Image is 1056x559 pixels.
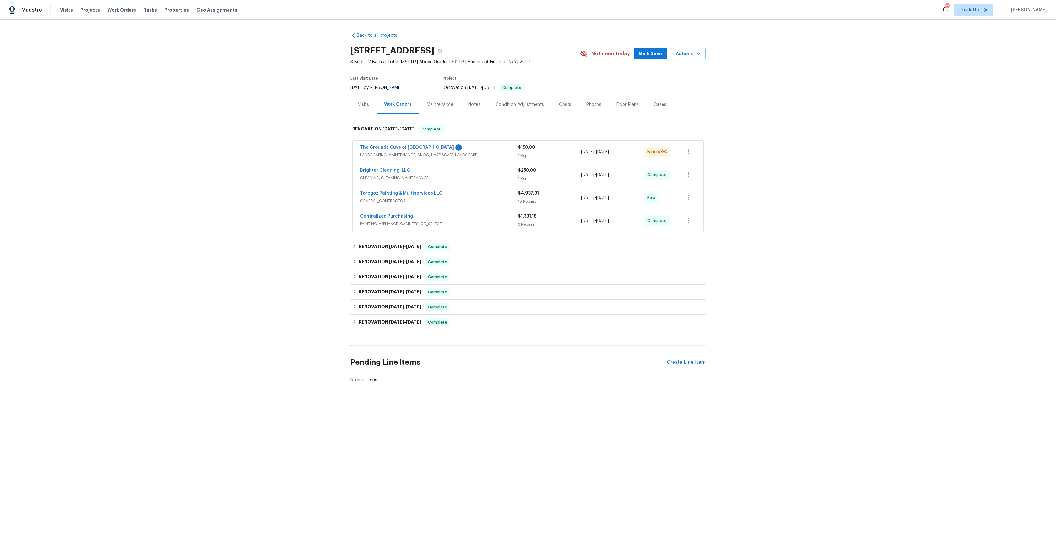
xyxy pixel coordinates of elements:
span: Needs QC [647,149,669,155]
span: [DATE] [389,274,404,279]
button: Actions [671,48,706,60]
span: Complete [426,319,450,325]
span: CLEANING, CLEANING_MAINTENANCE [360,175,518,181]
span: LANDSCAPING_MAINTENANCE, SNOW, HARDSCAPE_LANDSCAPE [360,152,518,158]
span: - [581,218,609,224]
span: Paid [647,195,658,201]
span: [DATE] [350,86,364,90]
span: - [389,320,421,324]
div: Visits [358,102,369,108]
span: [DATE] [389,244,404,249]
span: $4,937.91 [518,191,539,196]
span: Work Orders [107,7,136,13]
span: Complete [426,244,450,250]
h6: RENOVATION [359,273,421,281]
h6: RENOVATION [352,125,415,133]
span: [DATE] [406,274,421,279]
div: 3 Repairs [518,221,581,228]
span: 3 Beds | 2 Baths | Total: 1361 ft² | Above Grade: 1361 ft² | Basement Finished: N/A | 2001 [350,59,580,65]
div: RENOVATION [DATE]-[DATE]Complete [350,269,706,285]
span: [DATE] [389,290,404,294]
span: [PERSON_NAME] [1009,7,1047,13]
span: Complete [500,86,524,90]
div: Costs [559,102,571,108]
span: - [581,172,609,178]
span: [DATE] [406,259,421,264]
span: Not seen today [591,51,630,57]
span: Complete [426,274,450,280]
span: [DATE] [467,86,481,90]
span: [DATE] [406,305,421,309]
span: Complete [419,126,443,132]
div: Create Line Item [667,359,706,365]
button: Copy Address [434,45,446,56]
div: RENOVATION [DATE]-[DATE]Complete [350,285,706,300]
div: RENOVATION [DATE]-[DATE]Complete [350,239,706,254]
span: - [382,127,415,131]
span: Charlotte [959,7,979,13]
span: - [581,149,609,155]
span: [DATE] [389,305,404,309]
div: Floor Plans [616,102,639,108]
span: [DATE] [389,259,404,264]
div: Photos [586,102,601,108]
span: PAINTING, APPLIANCE, CABINETS, OD_SELECT [360,221,518,227]
span: [DATE] [596,196,609,200]
span: $150.00 [518,145,535,150]
h2: [STREET_ADDRESS] [350,47,434,54]
div: by [PERSON_NAME] [350,84,409,91]
span: Complete [426,259,450,265]
div: RENOVATION [DATE]-[DATE]Complete [350,300,706,315]
span: [DATE] [399,127,415,131]
button: Mark Seen [634,48,667,60]
span: Tasks [144,8,157,12]
span: [DATE] [382,127,398,131]
h6: RENOVATION [359,243,421,251]
div: 19 Repairs [518,198,581,205]
a: Back to all projects [350,32,411,39]
span: Complete [426,304,450,310]
div: 1 Repair [518,175,581,182]
div: RENOVATION [DATE]-[DATE]Complete [350,315,706,330]
span: [DATE] [596,150,609,154]
span: Project [443,76,457,80]
span: Last Visit Date [350,76,378,80]
span: Visits [60,7,73,13]
a: The Grounds Guys of [GEOGRAPHIC_DATA] [360,145,454,150]
div: Condition Adjustments [496,102,544,108]
a: Centralized Purchasing [360,214,413,219]
span: [DATE] [596,173,609,177]
span: Complete [647,172,669,178]
span: Properties [164,7,189,13]
span: - [581,195,609,201]
span: Mark Seen [639,50,662,58]
span: [DATE] [581,196,594,200]
span: [DATE] [581,219,594,223]
h6: RENOVATION [359,258,421,266]
div: Maintenance [427,102,453,108]
span: Maestro [21,7,42,13]
span: $250.00 [518,168,536,173]
span: [DATE] [581,173,594,177]
span: - [467,86,495,90]
span: - [389,274,421,279]
span: Complete [426,289,450,295]
span: [DATE] [406,244,421,249]
span: Actions [676,50,701,58]
div: No line items. [350,377,706,383]
span: Renovation [443,86,525,90]
div: Notes [468,102,481,108]
span: [DATE] [406,290,421,294]
a: Torogoz Painting & Multiservices LLC [360,191,443,196]
div: Cases [654,102,666,108]
span: - [389,259,421,264]
span: Projects [80,7,100,13]
span: - [389,290,421,294]
div: 1 [455,144,462,151]
span: [DATE] [596,219,609,223]
span: - [389,244,421,249]
span: Geo Assignments [196,7,237,13]
h6: RENOVATION [359,318,421,326]
div: Work Orders [384,101,412,108]
span: [DATE] [389,320,404,324]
